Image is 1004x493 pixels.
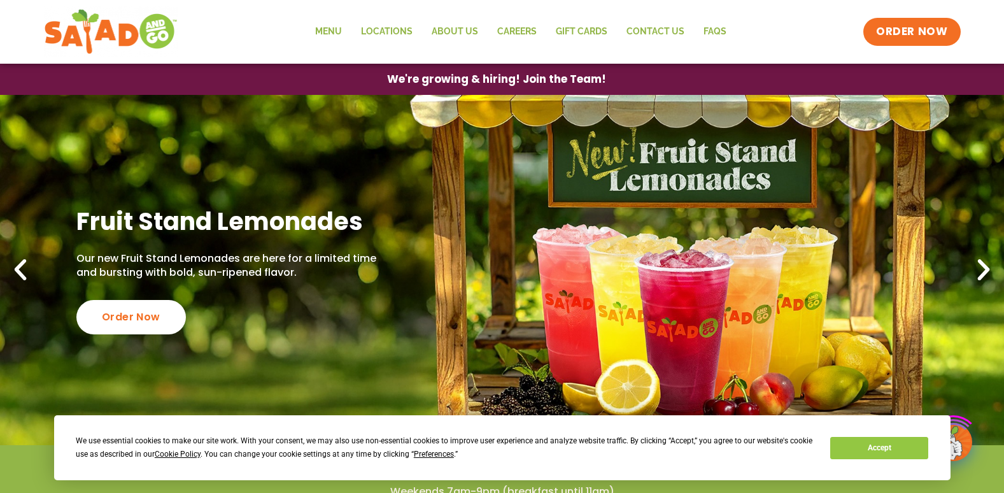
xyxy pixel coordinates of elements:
h4: Weekdays 6:30am-9pm (breakfast until 10:30am) [25,464,979,478]
div: Next slide [970,256,998,284]
button: Accept [830,437,928,459]
span: Cookie Policy [155,450,201,459]
h2: Fruit Stand Lemonades [76,206,383,237]
div: We use essential cookies to make our site work. With your consent, we may also use non-essential ... [76,434,815,461]
a: FAQs [694,17,736,46]
a: Careers [488,17,546,46]
a: Menu [306,17,351,46]
a: GIFT CARDS [546,17,617,46]
a: Contact Us [617,17,694,46]
a: ORDER NOW [863,18,960,46]
span: We're growing & hiring! Join the Team! [387,74,606,85]
a: About Us [422,17,488,46]
a: We're growing & hiring! Join the Team! [368,64,625,94]
img: new-SAG-logo-768×292 [44,6,178,57]
nav: Menu [306,17,736,46]
div: Cookie Consent Prompt [54,415,951,480]
p: Our new Fruit Stand Lemonades are here for a limited time and bursting with bold, sun-ripened fla... [76,252,383,280]
a: Locations [351,17,422,46]
div: Order Now [76,300,186,334]
div: Previous slide [6,256,34,284]
span: Preferences [414,450,454,459]
span: ORDER NOW [876,24,947,39]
